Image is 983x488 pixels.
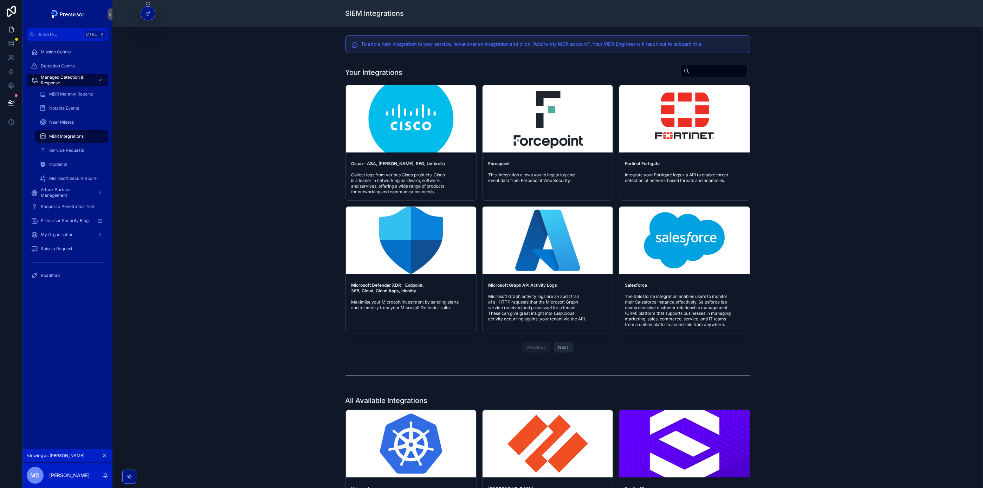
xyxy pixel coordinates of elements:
img: App logo [48,8,87,20]
span: Service Requests [49,148,84,153]
a: Mission Control [27,46,108,58]
span: Viewing as [PERSON_NAME] [27,453,84,458]
span: Precursor Security Blog [41,218,89,223]
span: Near Misses [49,119,74,125]
a: Attack Surface Management [27,186,108,199]
a: Request a Penetration Test [27,200,108,213]
div: Untitled-design-(13).png [346,410,476,477]
span: Maximise your Microsoft investment by sending alerts and telemetry from your Microsoft Defender s... [351,299,471,311]
strong: Forcepoint [488,161,510,166]
div: scrollable content [22,41,112,291]
a: Incidents [35,158,108,171]
a: Microsoft Secure Score [35,172,108,185]
span: Microsoft Graph activity logs are an audit trail of all HTTP requests that the Microsoft Graph se... [488,294,607,322]
p: [PERSON_NAME] [49,472,90,479]
span: Detection Centre [41,63,75,69]
span: Mission Control [41,49,72,55]
div: Untitled-design-(7).png [483,410,613,477]
a: MDR Integrations [35,130,108,143]
button: Next [554,342,573,353]
a: Near Misses [35,116,108,129]
span: Integrate your Fortigate logs via API to enable threat detection of network based threats and ano... [625,172,744,183]
h1: Your Integrations [345,67,403,77]
div: Untitled-design-(7).png [346,85,476,152]
strong: Microsoft Graph API Activity Logs [488,282,557,288]
a: My Organisation [27,228,108,241]
span: My Organisation [41,232,73,238]
a: Notable Events [35,102,108,115]
h1: SIEM Integrations [345,8,404,18]
span: MDR Integrations [49,134,84,139]
div: Untitled-design-(4).png [346,207,476,274]
div: Untitled-design-(4).png [619,207,750,274]
span: The Salesforce integration enables users to monitor their Salesforce instance effectively. Salesf... [625,294,744,327]
button: Jump to...CtrlK [27,28,108,41]
span: Incidents [49,162,67,167]
span: K [99,32,105,37]
div: Untitled-design-(11).png [483,85,613,152]
a: Roadmap [27,269,108,282]
div: SYZM0yv6_400x400.png [619,410,750,477]
span: Microsoft Secure Score [49,176,97,181]
h1: All Available Integrations [345,396,428,405]
span: Managed Detection & Response [41,74,92,86]
a: Managed Detection & Response [27,74,108,86]
span: Raise a Request [41,246,72,252]
h5: To add a new integration to your service, hover over an integration and click "Add to my MDR acco... [361,41,744,46]
a: Service Requests [35,144,108,157]
a: Detection Centre [27,60,108,72]
span: Jump to... [38,32,82,37]
span: Request a Penetration Test [41,204,94,209]
strong: Fortinet Fortigate [625,161,660,166]
span: Attack Surface Management [41,187,92,198]
a: MDR Monthly Reports [35,88,108,100]
strong: Salesforce [625,282,647,288]
a: Precursor Security Blog [27,214,108,227]
strong: Microsoft Defender XDR - Endpoint, 365, Cloud, Cloud Apps, Identity [351,282,425,293]
span: MD [31,471,40,480]
span: Notable Events [49,105,79,111]
div: Untitled-design-(1).png [483,207,613,274]
span: Ctrl [85,31,98,38]
strong: Cisco - ASA, [PERSON_NAME], SEG, Umbrella [351,161,445,166]
span: Collect logs from various Cisco products. Cisco is a leader in networking hardware, software, and... [351,172,471,195]
div: Untitled-design-(12).png [619,85,750,152]
span: Roadmap [41,273,60,278]
a: Raise a Request [27,242,108,255]
span: MDR Monthly Reports [49,91,93,97]
span: This integration allows you to ingest log and event data from Forcepoint Web Security. [488,172,607,183]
